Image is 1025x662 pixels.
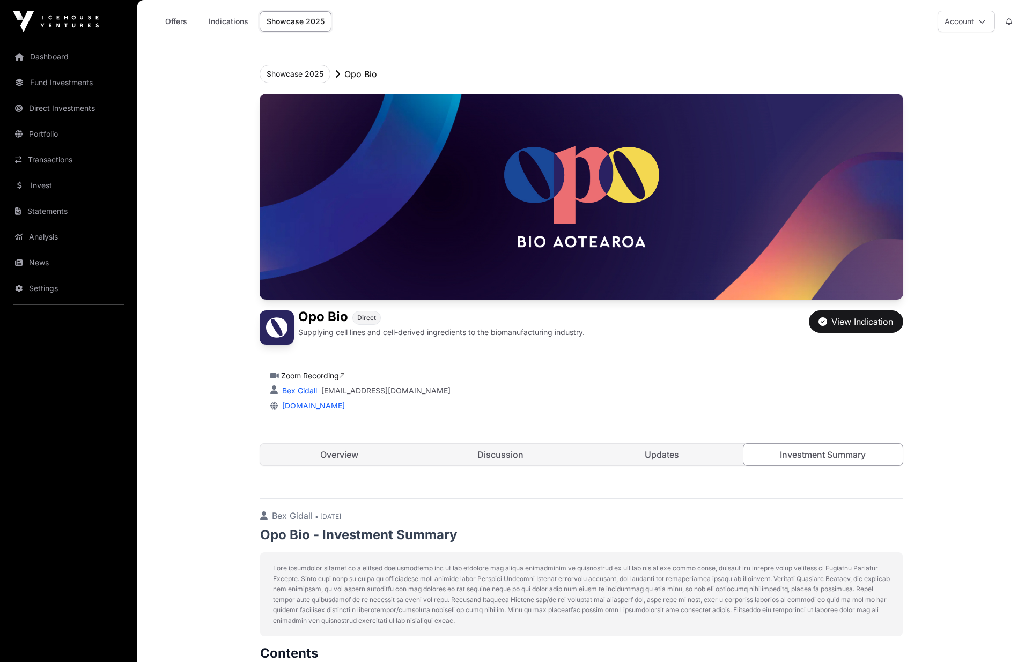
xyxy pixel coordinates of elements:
button: Account [938,11,995,32]
a: Statements [9,199,129,223]
a: [EMAIL_ADDRESS][DOMAIN_NAME] [321,385,451,396]
nav: Tabs [260,444,903,465]
p: Opo Bio [344,68,377,80]
a: Zoom Recording [281,371,345,380]
a: Overview [260,444,419,465]
p: Lore ipsumdolor sitamet co a elitsed doeiusmodtemp inc ut lab etdolore mag aliqua enimadminim ve ... [273,563,890,626]
a: [DOMAIN_NAME] [278,401,345,410]
a: Investment Summary [743,443,903,466]
button: Showcase 2025 [260,65,330,83]
a: Analysis [9,225,129,249]
h1: Opo Bio [298,310,348,325]
a: Portfolio [9,122,129,146]
h2: Contents [260,645,903,662]
button: View Indication [809,310,903,333]
div: View Indication [818,315,893,328]
a: Indications [202,11,255,32]
a: Showcase 2025 [260,11,331,32]
a: Offers [154,11,197,32]
p: Opo Bio - Investment Summary [260,526,903,544]
span: Direct [357,314,376,322]
a: Transactions [9,148,129,172]
a: Discussion [421,444,580,465]
img: Opo Bio [260,310,294,345]
p: Supplying cell lines and cell-derived ingredients to the biomanufacturing industry. [298,327,585,338]
a: Invest [9,174,129,197]
img: Opo Bio [260,94,903,300]
a: Fund Investments [9,71,129,94]
img: Icehouse Ventures Logo [13,11,99,32]
a: Dashboard [9,45,129,69]
a: Bex Gidall [280,386,317,395]
a: Direct Investments [9,96,129,120]
a: Updates [582,444,742,465]
a: News [9,251,129,274]
p: Bex Gidall [260,509,903,522]
span: • [DATE] [315,512,341,520]
a: Settings [9,277,129,300]
iframe: Chat Widget [971,611,1025,662]
a: View Indication [809,321,903,332]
